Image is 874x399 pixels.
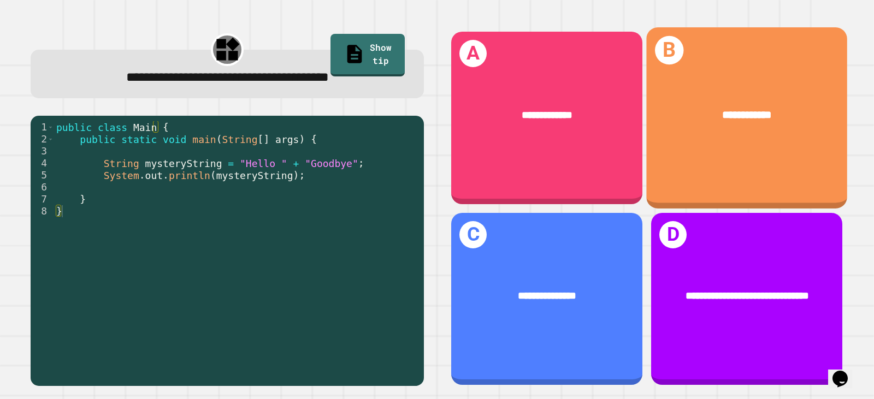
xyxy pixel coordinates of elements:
[330,34,405,76] a: Show tip
[31,145,54,157] div: 3
[48,133,54,145] span: Toggle code folding, rows 2 through 7
[31,169,54,181] div: 5
[459,40,487,67] h1: A
[828,355,863,388] iframe: chat widget
[31,181,54,193] div: 6
[655,36,684,65] h1: B
[31,157,54,169] div: 4
[459,221,487,248] h1: C
[31,133,54,145] div: 2
[48,121,54,133] span: Toggle code folding, rows 1 through 8
[659,221,687,248] h1: D
[31,193,54,205] div: 7
[31,205,54,217] div: 8
[31,121,54,133] div: 1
